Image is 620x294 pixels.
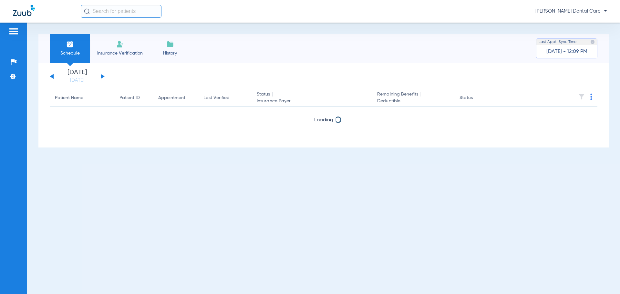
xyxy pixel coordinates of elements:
[84,8,90,14] img: Search Icon
[203,95,246,101] div: Last Verified
[314,117,333,123] span: Loading
[454,89,498,107] th: Status
[158,95,185,101] div: Appointment
[377,98,449,105] span: Deductible
[95,50,145,56] span: Insurance Verification
[546,48,587,55] span: [DATE] - 12:09 PM
[116,40,124,48] img: Manual Insurance Verification
[13,5,35,16] img: Zuub Logo
[58,77,97,84] a: [DATE]
[55,95,83,101] div: Patient Name
[535,8,607,15] span: [PERSON_NAME] Dental Care
[8,27,19,35] img: hamburger-icon
[578,94,585,100] img: filter.svg
[166,40,174,48] img: History
[590,40,595,44] img: last sync help info
[372,89,454,107] th: Remaining Benefits |
[539,39,577,45] span: Last Appt. Sync Time:
[203,95,230,101] div: Last Verified
[252,89,372,107] th: Status |
[155,50,185,56] span: History
[119,95,148,101] div: Patient ID
[158,95,193,101] div: Appointment
[119,95,140,101] div: Patient ID
[55,95,109,101] div: Patient Name
[58,69,97,84] li: [DATE]
[590,94,592,100] img: group-dot-blue.svg
[81,5,161,18] input: Search for patients
[55,50,85,56] span: Schedule
[257,98,367,105] span: Insurance Payer
[66,40,74,48] img: Schedule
